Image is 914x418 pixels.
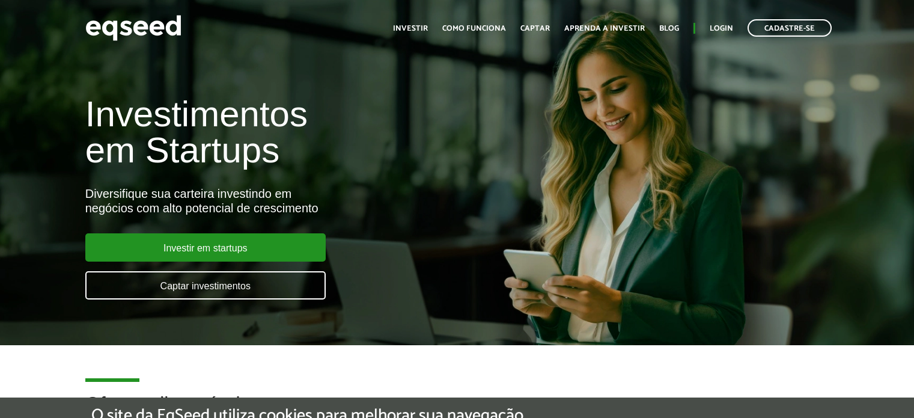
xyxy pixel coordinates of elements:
[85,233,326,262] a: Investir em startups
[85,12,181,44] img: EqSeed
[85,186,525,215] div: Diversifique sua carteira investindo em negócios com alto potencial de crescimento
[393,25,428,32] a: Investir
[85,96,525,168] h1: Investimentos em Startups
[710,25,733,32] a: Login
[748,19,832,37] a: Cadastre-se
[659,25,679,32] a: Blog
[442,25,506,32] a: Como funciona
[564,25,645,32] a: Aprenda a investir
[85,271,326,300] a: Captar investimentos
[520,25,550,32] a: Captar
